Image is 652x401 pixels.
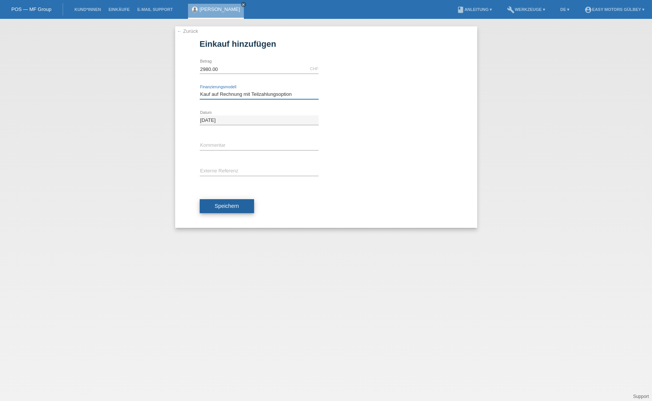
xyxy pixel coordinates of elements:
a: buildWerkzeuge ▾ [503,7,549,12]
i: build [507,6,515,14]
a: DE ▾ [556,7,573,12]
a: close [241,2,246,7]
a: Einkäufe [105,7,133,12]
a: Kund*innen [71,7,105,12]
i: close [242,3,245,6]
a: [PERSON_NAME] [200,6,240,12]
div: CHF [310,66,319,71]
a: Support [633,394,649,399]
a: POS — MF Group [11,6,51,12]
h1: Einkauf hinzufügen [200,39,453,49]
span: Speichern [215,203,239,209]
a: account_circleEasy Motors Gülbey ▾ [581,7,648,12]
a: ← Zurück [177,28,198,34]
a: bookAnleitung ▾ [453,7,496,12]
a: E-Mail Support [134,7,177,12]
button: Speichern [200,199,254,214]
i: account_circle [584,6,592,14]
i: book [457,6,464,14]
